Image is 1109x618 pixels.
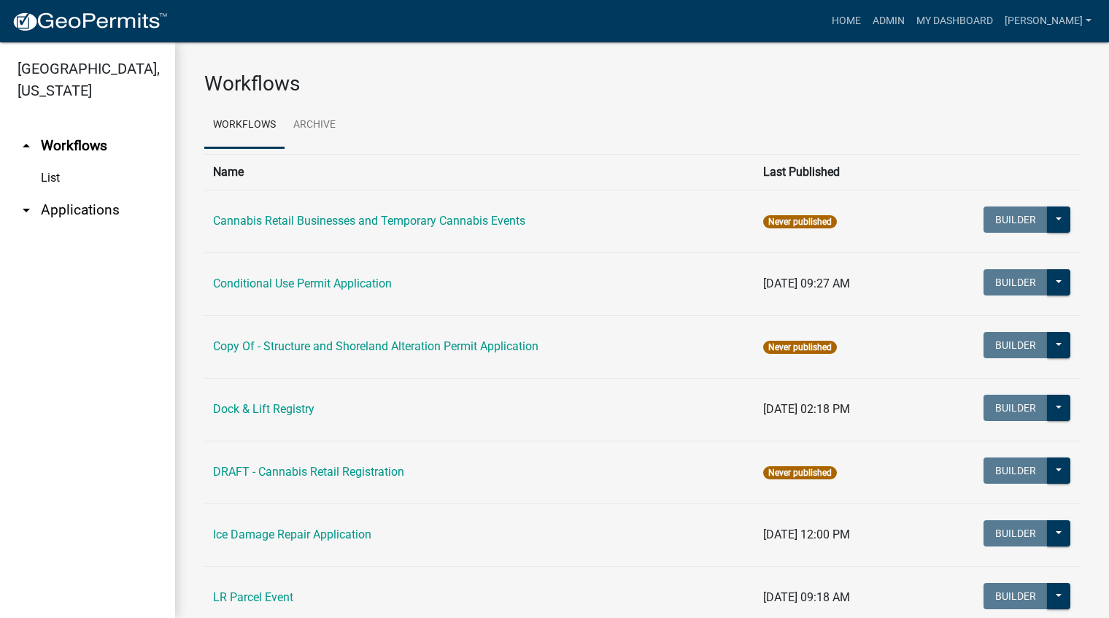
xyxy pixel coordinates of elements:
[204,102,285,149] a: Workflows
[213,528,371,541] a: Ice Damage Repair Application
[984,583,1048,609] button: Builder
[213,590,293,604] a: LR Parcel Event
[18,201,35,219] i: arrow_drop_down
[213,277,392,290] a: Conditional Use Permit Application
[763,528,850,541] span: [DATE] 12:00 PM
[204,72,1080,96] h3: Workflows
[213,339,538,353] a: Copy Of - Structure and Shoreland Alteration Permit Application
[204,154,754,190] th: Name
[984,457,1048,484] button: Builder
[984,332,1048,358] button: Builder
[763,215,837,228] span: Never published
[984,206,1048,233] button: Builder
[984,269,1048,296] button: Builder
[763,341,837,354] span: Never published
[867,7,911,35] a: Admin
[213,214,525,228] a: Cannabis Retail Businesses and Temporary Cannabis Events
[826,7,867,35] a: Home
[984,395,1048,421] button: Builder
[754,154,916,190] th: Last Published
[911,7,999,35] a: My Dashboard
[285,102,344,149] a: Archive
[763,466,837,479] span: Never published
[763,590,850,604] span: [DATE] 09:18 AM
[984,520,1048,546] button: Builder
[18,137,35,155] i: arrow_drop_up
[213,465,404,479] a: DRAFT - Cannabis Retail Registration
[999,7,1097,35] a: [PERSON_NAME]
[763,277,850,290] span: [DATE] 09:27 AM
[213,402,314,416] a: Dock & Lift Registry
[763,402,850,416] span: [DATE] 02:18 PM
